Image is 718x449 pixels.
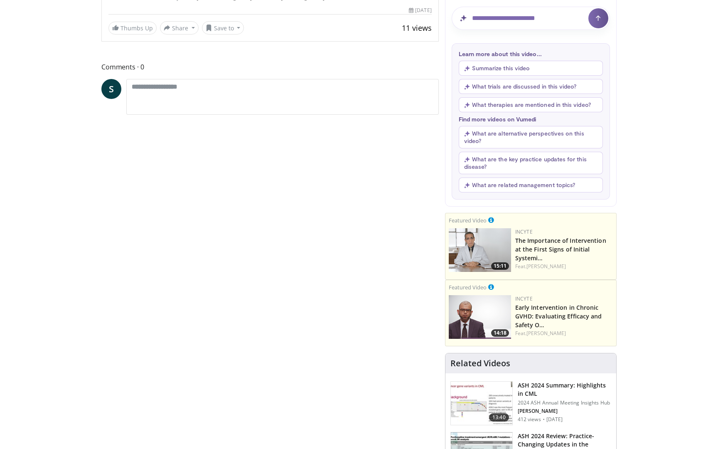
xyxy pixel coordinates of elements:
[515,228,533,235] a: Incyte
[526,263,566,270] a: [PERSON_NAME]
[459,178,603,192] button: What are related management topics?
[518,381,611,398] h3: ASH 2024 Summary: Highlights in CML
[518,408,611,414] p: [PERSON_NAME]
[459,152,603,174] button: What are the key practice updates for this disease?
[449,217,487,224] small: Featured Video
[459,50,603,57] p: Learn more about this video...
[459,97,603,112] button: What therapies are mentioned in this video?
[459,79,603,94] button: What trials are discussed in this video?
[452,7,610,30] input: Question for AI
[449,228,511,272] a: 15:11
[160,21,199,35] button: Share
[108,22,157,35] a: Thumbs Up
[491,262,509,270] span: 15:11
[409,7,431,14] div: [DATE]
[546,416,563,423] p: [DATE]
[518,416,541,423] p: 412 views
[526,330,566,337] a: [PERSON_NAME]
[202,21,244,35] button: Save to
[543,416,545,423] div: ·
[515,303,602,329] a: Early Intervention in Chronic GVHD: Evaluating Efficacy and Safety O…
[515,263,613,270] div: Feat.
[451,382,512,425] img: 8e022f8d-d4d3-4fa0-85be-d5417023d562.150x105_q85_crop-smart_upscale.jpg
[459,116,603,123] p: Find more videos on Vumedi
[449,295,511,339] a: 14:18
[459,126,603,148] button: What are alternative perspectives on this video?
[402,23,432,33] span: 11 views
[450,358,510,368] h4: Related Videos
[459,61,603,76] button: Summarize this video
[491,329,509,337] span: 14:18
[101,62,439,72] span: Comments 0
[489,413,509,422] span: 13:40
[449,295,511,339] img: b268d3bb-84af-4da6-ad4f-6776a949c467.png.150x105_q85_crop-smart_upscale.png
[101,79,121,99] a: S
[515,237,606,262] a: The Importance of Intervention at the First Signs of Initial Systemi…
[450,381,611,425] a: 13:40 ASH 2024 Summary: Highlights in CML 2024 ASH Annual Meeting Insights Hub [PERSON_NAME] 412 ...
[449,284,487,291] small: Featured Video
[515,295,533,302] a: Incyte
[515,330,613,337] div: Feat.
[449,228,511,272] img: 7bb7e22e-722f-422f-be94-104809fefb72.png.150x105_q85_crop-smart_upscale.png
[518,400,611,406] p: 2024 ASH Annual Meeting Insights Hub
